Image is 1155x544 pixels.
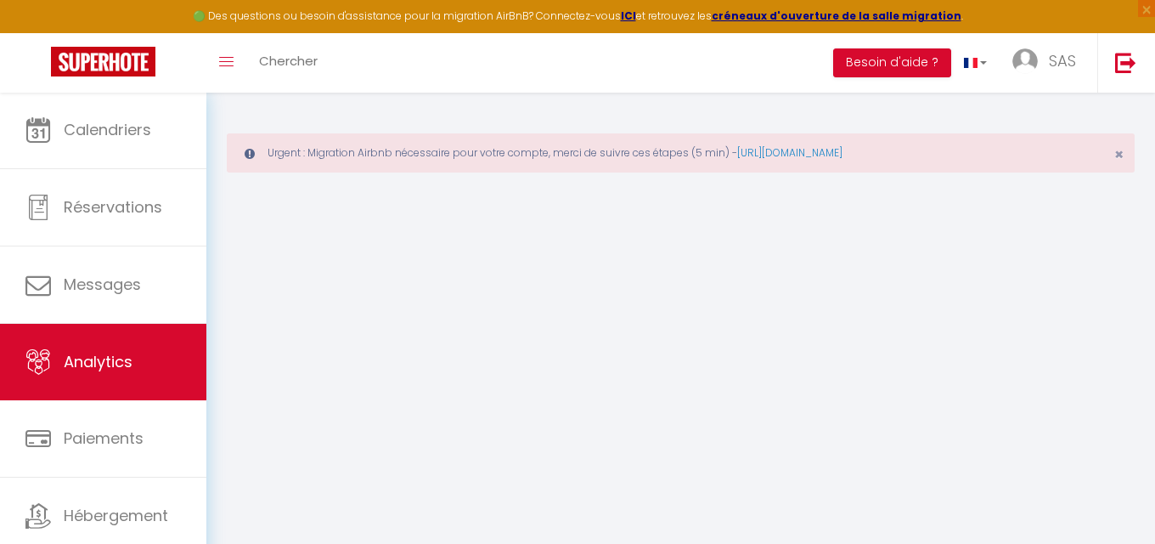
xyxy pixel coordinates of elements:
[64,196,162,218] span: Réservations
[712,8,961,23] a: créneaux d'ouverture de la salle migration
[14,7,65,58] button: Ouvrir le widget de chat LiveChat
[64,428,144,449] span: Paiements
[1114,147,1124,162] button: Close
[64,274,141,295] span: Messages
[1114,144,1124,165] span: ×
[64,351,132,372] span: Analytics
[259,52,318,70] span: Chercher
[1000,33,1097,93] a: ... SAS
[1049,50,1076,71] span: SAS
[51,47,155,76] img: Super Booking
[64,119,151,140] span: Calendriers
[621,8,636,23] a: ICI
[227,133,1135,173] div: Urgent : Migration Airbnb nécessaire pour votre compte, merci de suivre ces étapes (5 min) -
[737,145,842,160] a: [URL][DOMAIN_NAME]
[64,505,168,526] span: Hébergement
[1115,52,1136,73] img: logout
[1012,48,1038,74] img: ...
[833,48,951,77] button: Besoin d'aide ?
[246,33,330,93] a: Chercher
